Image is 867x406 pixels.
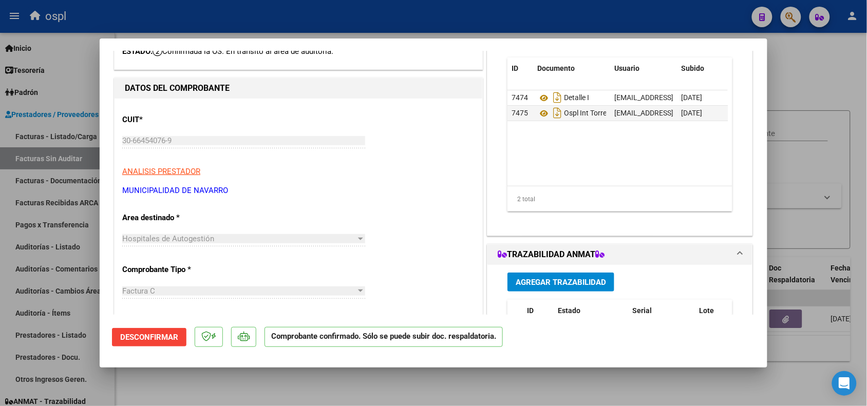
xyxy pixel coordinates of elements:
span: 7475 [512,109,528,117]
span: Lote [699,306,714,315]
datatable-header-cell: ID [523,300,554,334]
button: Agregar Trazabilidad [507,273,614,292]
p: MUNICIPALIDAD DE NAVARRO [122,185,475,197]
strong: DATOS DEL COMPROBANTE [125,83,230,93]
span: Detalle I [537,94,589,102]
button: Desconfirmar [112,328,186,346]
span: ANALISIS PRESTADOR [122,167,200,176]
div: DOCUMENTACIÓN RESPALDATORIA [487,23,752,236]
span: 7474 [512,93,528,102]
mat-expansion-panel-header: TRAZABILIDAD ANMAT [487,244,752,265]
datatable-header-cell: ID [507,57,533,80]
span: [DATE] [681,93,702,102]
span: Serial [632,306,652,315]
span: Confirmada la OS. En transito al área de auditoría. [153,47,333,56]
h1: TRAZABILIDAD ANMAT [498,248,605,261]
datatable-header-cell: Subido [677,57,728,80]
span: [EMAIL_ADDRESS][DOMAIN_NAME] - [PERSON_NAME] [614,93,788,102]
div: Open Intercom Messenger [832,371,857,396]
span: Estado [558,306,580,315]
p: CUIT [122,114,228,126]
span: Subido [681,64,704,72]
span: Factura C [122,286,155,296]
span: Desconfirmar [120,333,178,342]
span: Usuario [614,64,639,72]
datatable-header-cell: Usuario [610,57,677,80]
div: 2 total [507,186,732,212]
span: Ospl Int Torres Sonia [537,109,630,118]
span: ESTADO: [122,47,153,56]
datatable-header-cell: Serial [628,300,695,334]
p: Area destinado * [122,212,228,224]
i: Descargar documento [551,105,564,121]
datatable-header-cell: Lote [695,300,739,334]
span: [EMAIL_ADDRESS][DOMAIN_NAME] - [PERSON_NAME] [614,109,788,117]
i: Descargar documento [551,89,564,106]
span: Hospitales de Autogestión [122,234,214,243]
p: Comprobante Tipo * [122,264,228,276]
datatable-header-cell: Estado [554,300,628,334]
span: ID [512,64,518,72]
span: Agregar Trazabilidad [516,278,606,287]
span: [DATE] [681,109,702,117]
span: ID [527,306,534,315]
span: Documento [537,64,575,72]
datatable-header-cell: Documento [533,57,610,80]
p: Comprobante confirmado. Sólo se puede subir doc. respaldatoria. [265,327,503,347]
